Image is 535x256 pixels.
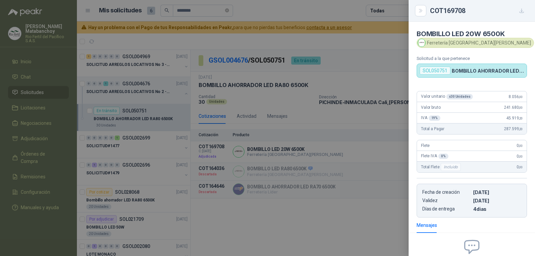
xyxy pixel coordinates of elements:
[418,39,425,47] img: Company Logo
[429,115,441,121] div: 19 %
[438,154,448,159] div: 0 %
[517,143,523,148] span: 0
[421,154,448,159] span: Flete IVA
[519,106,523,109] span: ,00
[519,127,523,131] span: ,20
[421,163,462,171] span: Total Flete
[421,105,440,110] span: Valor bruto
[473,198,521,203] p: [DATE]
[441,163,461,171] div: Incluido
[473,206,521,212] p: 4 dias
[422,198,470,203] p: Validez
[417,56,527,61] p: Solicitud a la que pertenece
[421,143,430,148] span: Flete
[422,206,470,212] p: Días de entrega
[519,95,523,99] span: ,00
[519,144,523,148] span: ,00
[517,154,523,159] span: 0
[421,94,473,99] span: Valor unitario
[421,115,440,121] span: IVA
[446,94,473,99] div: x 30 Unidades
[509,94,523,99] span: 8.056
[473,189,521,195] p: [DATE]
[417,38,534,48] div: Ferretería [GEOGRAPHIC_DATA][PERSON_NAME]
[422,189,470,195] p: Fecha de creación
[420,67,450,75] div: SOL050751
[430,5,527,16] div: COT169708
[519,165,523,169] span: ,00
[519,155,523,158] span: ,00
[504,126,523,131] span: 287.599
[417,222,437,229] div: Mensajes
[504,105,523,110] span: 241.680
[452,68,524,74] p: BOMBILLO AHORRADOR LED RA80 6500K
[506,116,523,120] span: 45.919
[517,165,523,169] span: 0
[519,116,523,120] span: ,20
[417,7,425,15] button: Close
[421,126,444,131] span: Total a Pagar
[417,30,527,38] h4: BOMBILLO LED 20W 6500K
